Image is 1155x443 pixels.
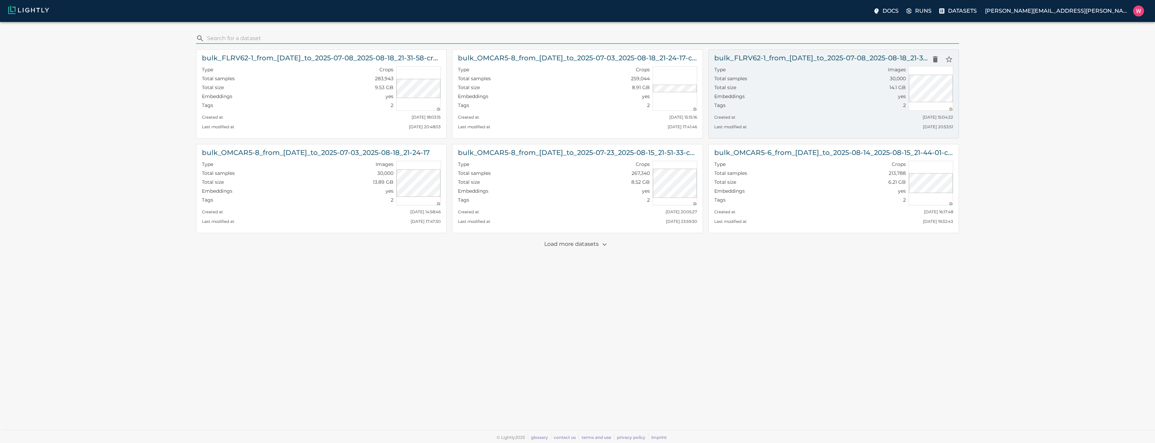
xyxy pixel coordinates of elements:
[714,84,736,91] p: Total size
[412,115,441,120] small: [DATE] 18:03:15
[948,7,977,15] p: Datasets
[202,75,235,82] p: Total samples
[202,179,224,185] p: Total size
[458,115,479,120] small: Created at
[411,219,441,224] small: [DATE] 17:47:30
[647,102,650,109] p: 2
[202,115,223,120] small: Created at
[651,435,667,440] a: imprint
[904,5,934,17] label: Runs
[923,219,953,224] small: [DATE] 19:32:43
[632,170,650,177] p: 267,340
[924,209,953,214] small: [DATE] 16:17:48
[636,161,650,168] p: Crops
[202,147,430,158] h6: bulk_OMCAR5-8_from_2025-07-03_to_2025-07-03_2025-08-18_21-24-17
[207,33,956,44] input: search
[647,196,650,203] p: 2
[714,102,726,109] p: Tags
[889,170,906,177] p: 213,788
[458,66,469,73] p: Type
[379,66,393,73] p: Crops
[202,93,232,100] p: Embeddings
[202,170,235,177] p: Total samples
[714,66,726,73] p: Type
[714,52,928,63] h6: bulk_FLRV62-1_from_2025-07-07_to_2025-07-08_2025-08-18_21-31-58
[942,52,956,66] button: Star dataset
[531,435,548,440] a: glossary
[666,209,697,214] small: [DATE] 20:05:27
[554,435,576,440] a: contact us
[386,93,393,100] p: yes
[458,124,490,129] small: Last modified at
[982,3,1147,19] label: [PERSON_NAME][EMAIL_ADDRESS][PERSON_NAME]William Maio
[458,75,491,82] p: Total samples
[714,161,726,168] p: Type
[376,161,393,168] p: Images
[458,179,480,185] p: Total size
[202,219,234,224] small: Last modified at
[458,196,469,203] p: Tags
[714,196,726,203] p: Tags
[714,170,747,177] p: Total samples
[898,93,906,100] p: yes
[888,66,906,73] p: Images
[714,93,745,100] p: Embeddings
[903,196,906,203] p: 2
[898,188,906,194] p: yes
[202,161,213,168] p: Type
[892,161,906,168] p: Crops
[458,161,469,168] p: Type
[617,435,645,440] a: privacy policy
[714,124,747,129] small: Last modified at
[458,219,490,224] small: Last modified at
[458,102,469,109] p: Tags
[1133,5,1144,16] img: William Maio
[458,188,488,194] p: Embeddings
[458,209,479,214] small: Created at
[872,5,901,17] label: Docs
[708,144,959,233] a: bulk_OMCAR5-6_from_[DATE]_to_2025-08-14_2025-08-15_21-44-01-crops-bounding_boxTypeCropsTotal samp...
[202,102,213,109] p: Tags
[458,170,491,177] p: Total samples
[890,75,906,82] p: 30,000
[636,66,650,73] p: Crops
[631,179,650,185] p: 8.52 GB
[202,52,441,63] h6: bulk_FLRV62-1_from_2025-07-07_to_2025-07-08_2025-08-18_21-31-58-crops-bounding_box
[631,75,650,82] p: 259,044
[632,84,650,91] p: 8.91 GB
[923,124,953,129] small: [DATE] 20:53:51
[714,209,735,214] small: Created at
[544,239,610,250] p: Load more datasets
[669,115,697,120] small: [DATE] 15:15:16
[458,147,697,158] h6: bulk_OMCAR5-8_from_2025-07-22_to_2025-07-23_2025-08-15_21-51-33-crops-bounding_box
[375,75,393,82] p: 283,943
[202,124,234,129] small: Last modified at
[196,144,447,233] a: bulk_OMCAR5-8_from_[DATE]_to_2025-07-03_2025-08-18_21-24-17TypeImagesTotal samples30,000Total siz...
[375,84,393,91] p: 9.53 GB
[883,7,899,15] p: Docs
[410,209,441,214] small: [DATE] 14:58:46
[888,179,906,185] p: 6.21 GB
[202,188,232,194] p: Embeddings
[714,219,747,224] small: Last modified at
[409,124,441,129] small: [DATE] 20:48:03
[903,102,906,109] p: 2
[582,435,611,440] a: terms and use
[937,5,980,17] label: Datasets
[497,435,525,440] span: © Lightly 2025
[391,196,393,203] p: 2
[458,93,488,100] p: Embeddings
[196,49,447,139] a: bulk_FLRV62-1_from_[DATE]_to_2025-07-08_2025-08-18_21-31-58-crops-bounding_boxTypeCropsTotal samp...
[714,75,747,82] p: Total samples
[889,84,906,91] p: 14.1 GB
[202,84,224,91] p: Total size
[923,115,953,120] small: [DATE] 15:04:22
[386,188,393,194] p: yes
[458,84,480,91] p: Total size
[668,124,697,129] small: [DATE] 17:41:46
[714,147,953,158] h6: bulk_OMCAR5-6_from_2025-08-10_to_2025-08-14_2025-08-15_21-44-01-crops-bounding_box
